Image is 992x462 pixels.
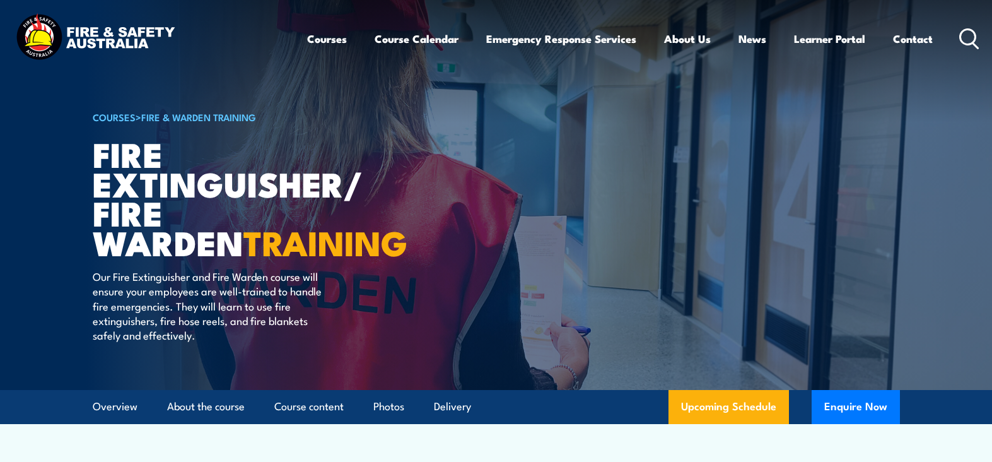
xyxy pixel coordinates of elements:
[93,390,137,423] a: Overview
[434,390,471,423] a: Delivery
[141,110,256,124] a: Fire & Warden Training
[664,22,711,56] a: About Us
[668,390,789,424] a: Upcoming Schedule
[243,215,407,268] strong: TRAINING
[307,22,347,56] a: Courses
[812,390,900,424] button: Enquire Now
[274,390,344,423] a: Course content
[93,269,323,343] p: Our Fire Extinguisher and Fire Warden course will ensure your employees are well-trained to handl...
[794,22,865,56] a: Learner Portal
[167,390,245,423] a: About the course
[893,22,933,56] a: Contact
[373,390,404,423] a: Photos
[93,110,136,124] a: COURSES
[93,109,404,124] h6: >
[486,22,636,56] a: Emergency Response Services
[93,139,404,257] h1: Fire Extinguisher/ Fire Warden
[738,22,766,56] a: News
[375,22,458,56] a: Course Calendar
